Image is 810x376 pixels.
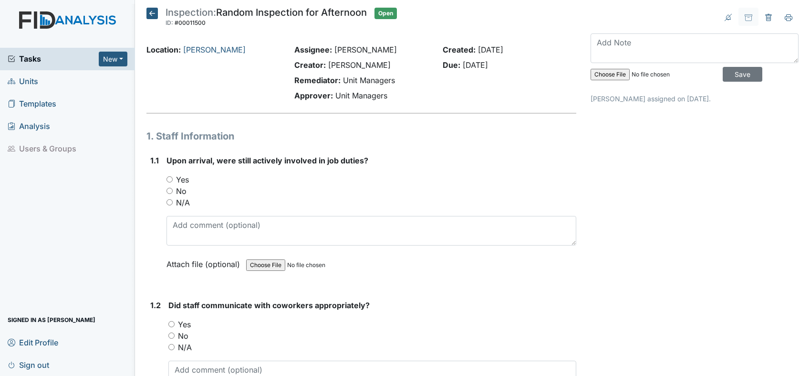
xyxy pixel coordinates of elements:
[166,8,367,29] div: Random Inspection for Afternoon
[8,335,58,350] span: Edit Profile
[168,301,370,310] span: Did staff communicate with coworkers appropriately?
[723,67,762,82] input: Save
[335,91,387,100] span: Unit Managers
[176,174,189,185] label: Yes
[178,342,192,353] label: N/A
[168,344,175,350] input: N/A
[183,45,246,54] a: [PERSON_NAME]
[175,19,206,26] span: #00011500
[150,300,161,311] label: 1.2
[8,312,95,327] span: Signed in as [PERSON_NAME]
[328,60,391,70] span: [PERSON_NAME]
[168,333,175,339] input: No
[146,129,576,143] h1: 1. Staff Information
[294,60,326,70] strong: Creator:
[178,330,188,342] label: No
[8,357,49,372] span: Sign out
[8,119,50,134] span: Analysis
[334,45,397,54] span: [PERSON_NAME]
[166,188,173,194] input: No
[443,45,476,54] strong: Created:
[166,176,173,183] input: Yes
[166,7,216,18] span: Inspection:
[166,253,244,270] label: Attach file (optional)
[294,91,333,100] strong: Approver:
[8,53,99,64] a: Tasks
[99,52,127,66] button: New
[478,45,503,54] span: [DATE]
[294,75,341,85] strong: Remediator:
[150,155,159,166] label: 1.1
[166,156,368,165] span: Upon arrival, were still actively involved in job duties?
[294,45,332,54] strong: Assignee:
[168,321,175,327] input: Yes
[178,319,191,330] label: Yes
[443,60,460,70] strong: Due:
[463,60,488,70] span: [DATE]
[8,74,38,89] span: Units
[343,75,395,85] span: Unit Managers
[374,8,397,19] span: Open
[166,19,173,26] span: ID:
[8,97,56,111] span: Templates
[176,185,187,197] label: No
[591,94,799,104] p: [PERSON_NAME] assigned on [DATE].
[146,45,181,54] strong: Location:
[176,197,190,208] label: N/A
[166,199,173,205] input: N/A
